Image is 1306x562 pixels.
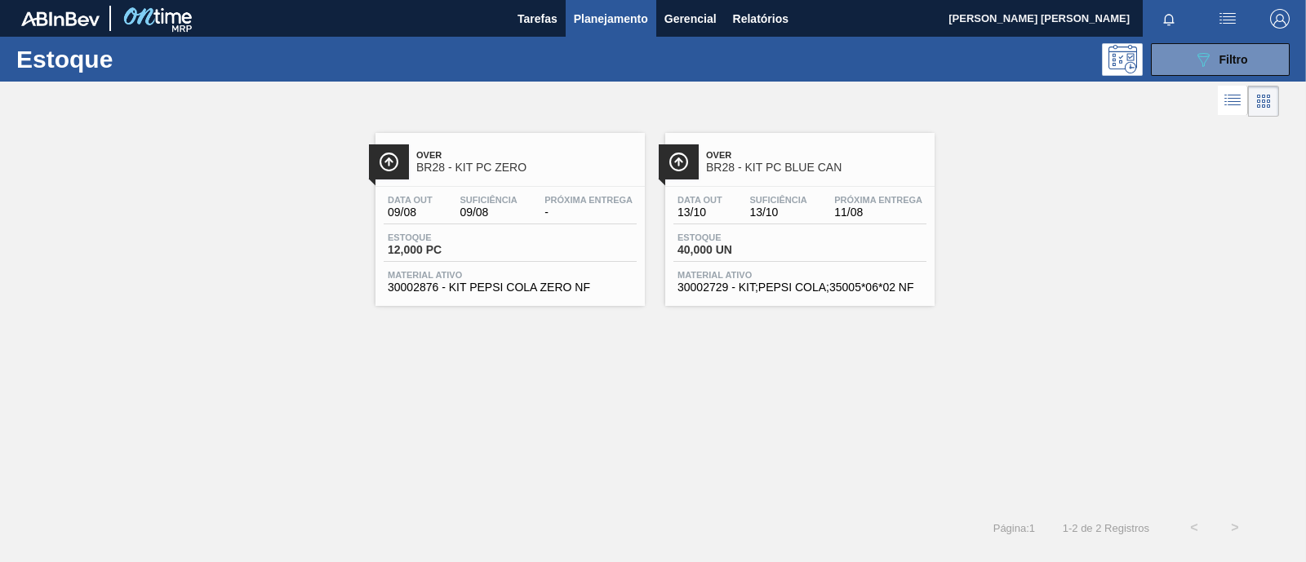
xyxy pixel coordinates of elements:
button: < [1174,507,1215,548]
button: > [1215,507,1255,548]
span: BR28 - KIT PC BLUE CAN [706,162,926,174]
img: TNhmsLtSVTkK8tSr43FrP2fwEKptu5GPRR3wAAAABJRU5ErkJggg== [21,11,100,26]
img: userActions [1218,9,1237,29]
span: Relatórios [733,9,788,29]
span: Suficiência [749,195,806,205]
span: 13/10 [677,206,722,219]
span: 13/10 [749,206,806,219]
img: Logout [1270,9,1290,29]
span: Material ativo [388,270,633,280]
span: Material ativo [677,270,922,280]
a: ÍconeOverBR28 - KIT PC ZEROData out09/08Suficiência09/08Próxima Entrega-Estoque12,000 PCMaterial ... [363,121,653,306]
span: BR28 - KIT PC ZERO [416,162,637,174]
span: 30002876 - KIT PEPSI COLA ZERO NF [388,281,633,294]
h1: Estoque [16,50,253,69]
span: Gerencial [664,9,717,29]
span: 09/08 [388,206,433,219]
div: Pogramando: nenhum usuário selecionado [1102,43,1143,76]
span: Próxima Entrega [544,195,633,205]
span: Estoque [388,232,502,242]
button: Notificações [1143,7,1195,30]
div: Visão em Cards [1248,86,1279,117]
span: Página : 1 [993,522,1035,534]
span: 30002729 - KIT;PEPSI COLA;35005*06*02 NF [677,281,922,294]
span: - [544,206,633,219]
div: Visão em Lista [1218,86,1248,117]
button: Filtro [1151,43,1290,76]
a: ÍconeOverBR28 - KIT PC BLUE CANData out13/10Suficiência13/10Próxima Entrega11/08Estoque40,000 UNM... [653,121,943,306]
span: Over [416,150,637,160]
span: Estoque [677,232,792,242]
span: Over [706,150,926,160]
span: 12,000 PC [388,244,502,256]
img: Ícone [379,152,399,172]
span: 1 - 2 de 2 Registros [1059,522,1149,534]
span: Suficiência [460,195,517,205]
span: 09/08 [460,206,517,219]
span: Próxima Entrega [834,195,922,205]
span: 11/08 [834,206,922,219]
span: Filtro [1219,53,1248,66]
span: Planejamento [574,9,648,29]
span: Data out [677,195,722,205]
img: Ícone [669,152,689,172]
span: Data out [388,195,433,205]
span: Tarefas [518,9,557,29]
span: 40,000 UN [677,244,792,256]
